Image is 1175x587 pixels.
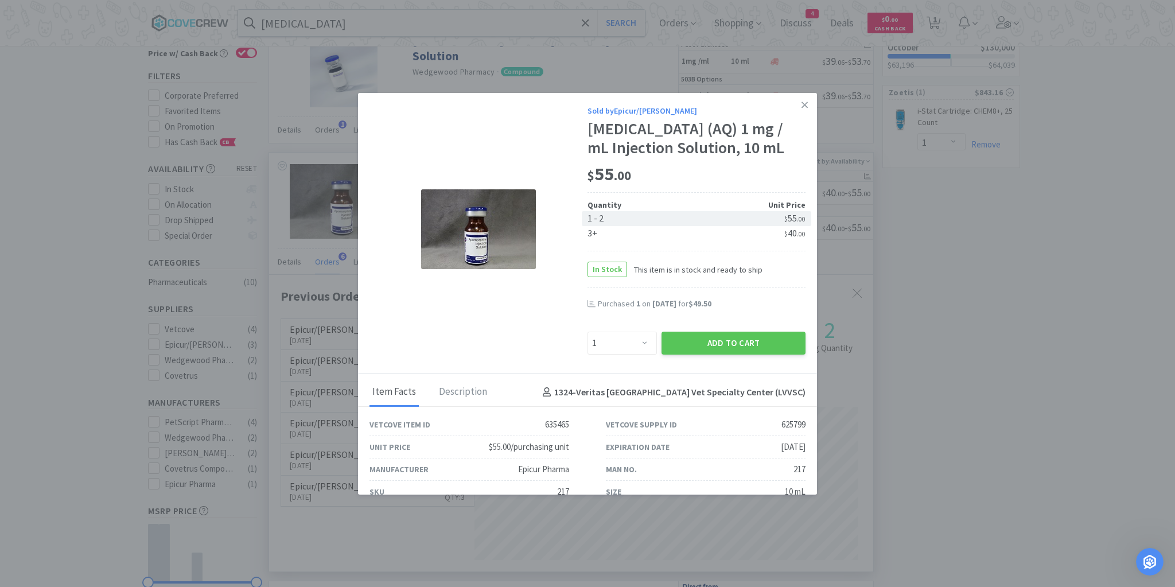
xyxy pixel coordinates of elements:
[587,199,697,211] div: Quantity
[606,441,670,453] div: Expiration Date
[489,440,569,454] div: $55.00/purchasing unit
[18,376,27,385] button: Upload attachment
[587,226,697,241] div: 3+
[518,462,569,476] div: Epicur Pharma
[606,463,637,476] div: Man No.
[33,6,51,25] img: Profile image for Operator
[18,243,179,300] div: Thank you for making us aware of this, apologies for the delay you experienced receiving these re...
[614,168,631,184] span: . 00
[652,298,676,309] span: [DATE]
[1136,548,1164,576] iframe: Intercom live chat
[9,236,220,316] div: Anna says…
[56,14,143,26] p: The team can also help
[7,5,29,26] button: go back
[697,199,806,211] div: Unit Price
[9,143,188,235] div: Ah, glad to hear they were finally delivered! I do see in our email service provider's system tha...
[636,298,640,309] span: 1
[781,440,806,454] div: [DATE]
[56,6,96,14] h1: Operator
[781,418,806,431] div: 625799
[180,5,201,26] button: Home
[587,168,594,184] span: $
[18,37,110,58] a: [EMAIL_ADDRESS][DOMAIN_NAME]
[598,298,806,310] div: Purchased on for
[73,376,82,385] button: Start recording
[797,230,806,238] span: . 00
[688,298,711,309] span: $49.50
[10,352,220,371] textarea: Message…
[9,143,220,236] div: Anna says…
[545,418,569,431] div: 635465
[197,371,215,390] button: Send a message…
[538,385,806,400] h4: 1324 - Veritas [GEOGRAPHIC_DATA] Vet Specialty Center (LVVSC)
[587,211,697,226] div: 1 - 2
[606,418,677,431] div: Vetcove Supply ID
[41,86,220,134] div: The two I ran this morning just showed up. What happened? It never goes to my spam
[50,322,211,356] div: At this point I don't care what happened. I needed the report and I got it. Thank you.
[662,332,806,355] button: Add to Cart
[201,5,222,25] div: Close
[369,441,410,453] div: Unit Price
[784,212,806,224] span: 55
[369,378,419,407] div: Item Facts
[784,215,788,223] span: $
[9,86,220,143] div: Wendy says…
[36,376,45,385] button: Emoji picker
[627,263,762,276] span: This item is in stock and ready to ship
[369,463,429,476] div: Manufacturer
[784,227,806,239] span: 40
[588,262,627,277] span: In Stock
[606,485,621,498] div: Size
[9,316,220,372] div: Wendy says…
[9,236,188,306] div: Thank you for making us aware of this, apologies for the delay you experienced receiving these re...
[369,418,430,431] div: Vetcove Item ID
[797,215,806,223] span: . 00
[587,104,806,117] div: Sold by Epicur/[PERSON_NAME]
[421,189,536,269] img: 1557043d1fcd4585b7adcd8402104442_625799.jpeg
[793,462,806,476] div: 217
[784,230,788,238] span: $
[18,150,179,228] div: Ah, glad to hear they were finally delivered! I do see in our email service provider's system tha...
[55,376,64,385] button: Gif picker
[587,119,806,158] div: [MEDICAL_DATA] (AQ) 1 mg / mL Injection Solution, 10 mL
[785,485,806,499] div: 10 mL
[557,485,569,499] div: 217
[41,316,220,363] div: At this point I don't care what happened. I needed the report and I got it. Thank you.
[587,162,631,185] span: 55
[436,378,490,407] div: Description
[50,93,211,127] div: The two I ran this morning just showed up. What happened? It never goes to my spam
[18,14,151,35] a: [EMAIL_ADDRESS][DOMAIN_NAME]
[369,485,384,498] div: SKU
